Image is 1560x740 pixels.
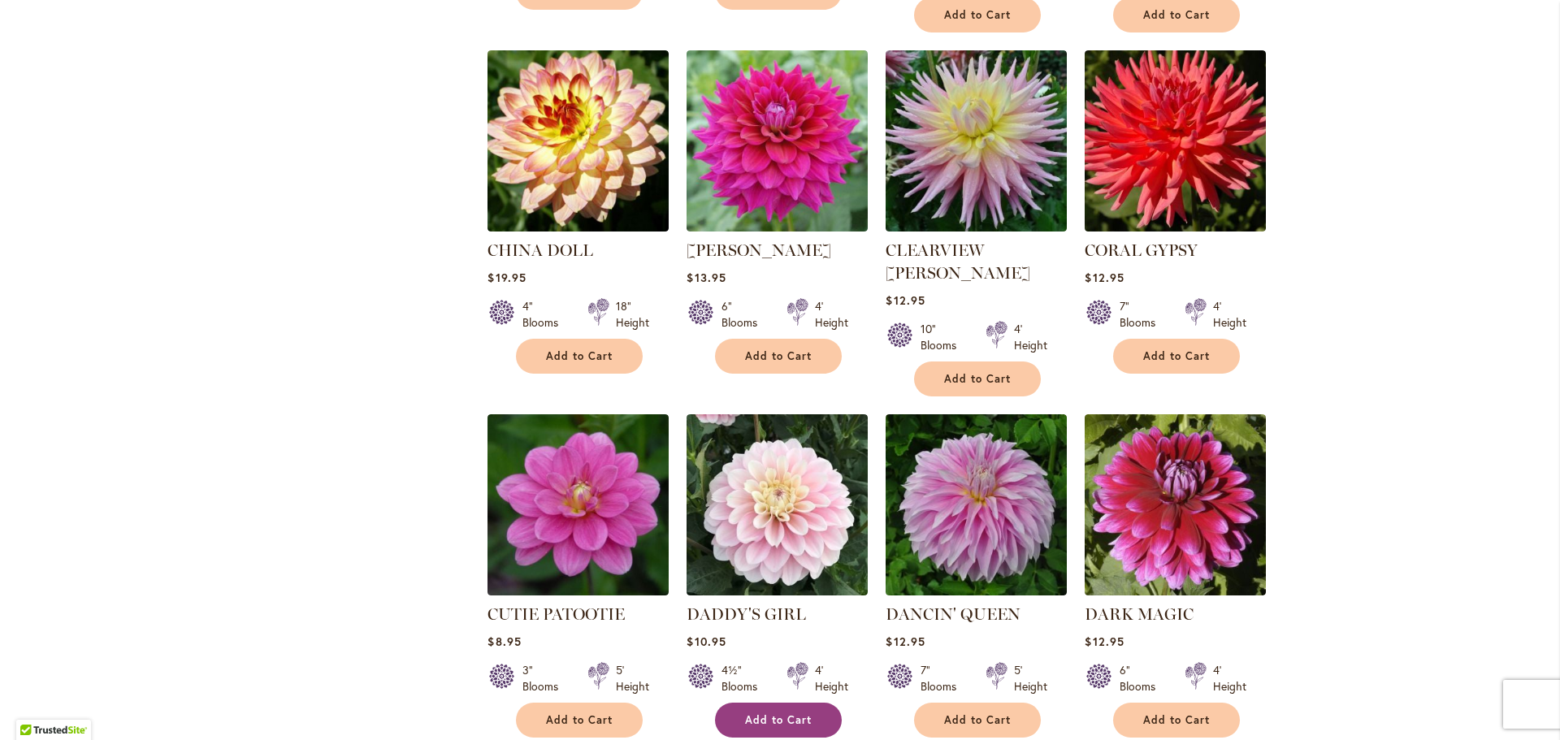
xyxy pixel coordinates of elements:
span: $12.95 [886,634,925,649]
div: 6" Blooms [721,298,767,331]
a: Clearview Jonas [886,219,1067,235]
button: Add to Cart [914,703,1041,738]
a: CHINA DOLL [487,219,669,235]
span: $12.95 [886,292,925,308]
button: Add to Cart [1113,339,1240,374]
button: Add to Cart [914,361,1041,396]
span: $10.95 [687,634,726,649]
span: $19.95 [487,270,526,285]
button: Add to Cart [516,703,643,738]
img: Dancin' Queen [886,414,1067,595]
a: DARK MAGIC [1085,583,1266,599]
img: Clearview Jonas [886,50,1067,232]
img: CHINA DOLL [487,50,669,232]
div: 4' Height [815,298,848,331]
a: CORAL GYPSY [1085,240,1198,260]
button: Add to Cart [516,339,643,374]
div: 7" Blooms [921,662,966,695]
div: 3" Blooms [522,662,568,695]
a: CUTIE PATOOTIE [487,604,625,624]
span: $8.95 [487,634,521,649]
a: CORAL GYPSY [1085,219,1266,235]
span: Add to Cart [745,349,812,363]
div: 18" Height [616,298,649,331]
div: 5' Height [616,662,649,695]
iframe: Launch Accessibility Center [12,682,58,728]
span: Add to Cart [1143,8,1210,22]
a: DADDY'S GIRL [687,604,806,624]
img: CORAL GYPSY [1085,50,1266,232]
div: 5' Height [1014,662,1047,695]
a: DANCIN' QUEEN [886,604,1020,624]
button: Add to Cart [715,703,842,738]
span: Add to Cart [944,713,1011,727]
span: $12.95 [1085,634,1124,649]
span: Add to Cart [745,713,812,727]
a: Dancin' Queen [886,583,1067,599]
img: DARK MAGIC [1085,414,1266,595]
button: Add to Cart [1113,703,1240,738]
span: Add to Cart [546,713,613,727]
a: CHLOE JANAE [687,219,868,235]
a: DARK MAGIC [1085,604,1194,624]
a: CHINA DOLL [487,240,593,260]
a: CUTIE PATOOTIE [487,583,669,599]
span: Add to Cart [546,349,613,363]
div: 4' Height [1014,321,1047,353]
span: $13.95 [687,270,726,285]
div: 4' Height [815,662,848,695]
div: 7" Blooms [1120,298,1165,331]
span: Add to Cart [1143,713,1210,727]
button: Add to Cart [715,339,842,374]
a: [PERSON_NAME] [687,240,831,260]
div: 4' Height [1213,298,1246,331]
span: $12.95 [1085,270,1124,285]
a: DADDY'S GIRL [687,583,868,599]
div: 4' Height [1213,662,1246,695]
a: CLEARVIEW [PERSON_NAME] [886,240,1030,283]
span: Add to Cart [944,8,1011,22]
div: 10" Blooms [921,321,966,353]
img: DADDY'S GIRL [687,414,868,595]
div: 6" Blooms [1120,662,1165,695]
div: 4" Blooms [522,298,568,331]
img: CUTIE PATOOTIE [487,414,669,595]
span: Add to Cart [1143,349,1210,363]
div: 4½" Blooms [721,662,767,695]
span: Add to Cart [944,372,1011,386]
img: CHLOE JANAE [687,50,868,232]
